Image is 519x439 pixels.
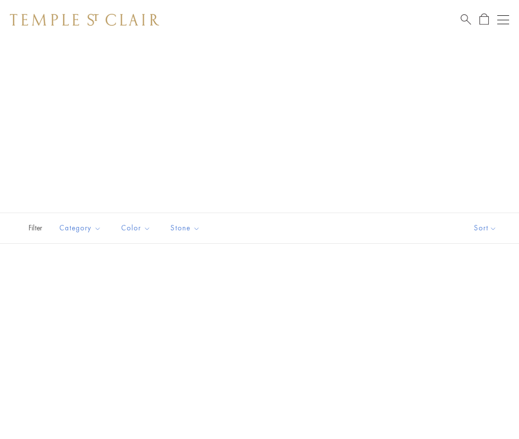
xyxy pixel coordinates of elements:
[461,13,471,26] a: Search
[116,222,158,234] span: Color
[114,217,158,239] button: Color
[10,14,159,26] img: Temple St. Clair
[52,217,109,239] button: Category
[479,13,489,26] a: Open Shopping Bag
[163,217,208,239] button: Stone
[166,222,208,234] span: Stone
[54,222,109,234] span: Category
[497,14,509,26] button: Open navigation
[452,213,519,243] button: Show sort by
